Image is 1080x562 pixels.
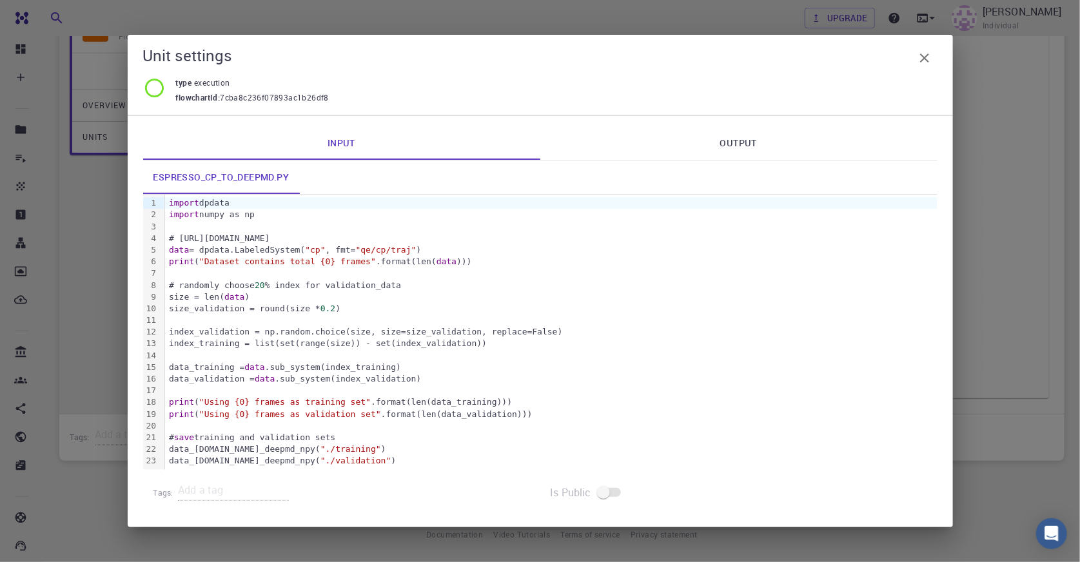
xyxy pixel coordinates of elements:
[169,257,194,266] span: print
[174,432,194,442] span: save
[143,350,159,362] div: 14
[143,315,159,326] div: 11
[165,326,938,338] div: index_validation = np.random.choice(size, size=size_validation, replace=False)
[33,8,53,21] span: 지원
[255,280,265,290] span: 20
[165,244,938,256] div: = dpdata.LabeledSystem( , fmt= )
[143,455,159,467] div: 23
[143,233,159,244] div: 4
[244,362,264,372] span: data
[165,303,938,315] div: size_validation = round(size * )
[143,396,159,408] div: 18
[143,432,159,443] div: 21
[165,432,938,443] div: # training and validation sets
[224,292,244,302] span: data
[153,481,179,499] h6: Tags:
[437,257,457,266] span: data
[143,256,159,267] div: 6
[165,443,938,455] div: data_[DOMAIN_NAME]_deepmd_npy( )
[169,198,199,208] span: import
[165,455,938,467] div: data_[DOMAIN_NAME]_deepmd_npy( )
[551,485,591,500] span: Is Public
[305,245,325,255] span: "cp"
[165,373,938,385] div: data_validation = .sub_system(index_validation)
[143,385,159,396] div: 17
[143,326,159,338] div: 12
[143,45,233,66] h5: Unit settings
[165,233,938,244] div: # [URL][DOMAIN_NAME]
[255,374,275,383] span: data
[165,197,938,209] div: dpdata
[320,444,381,454] span: "./training"
[165,362,938,373] div: data_training = .sub_system(index_training)
[320,456,391,465] span: "./validation"
[176,92,221,104] span: flowchartId :
[143,443,159,455] div: 22
[143,362,159,373] div: 15
[320,304,335,313] span: 0.2
[143,291,159,303] div: 9
[165,256,938,267] div: ( .format(len( )))
[169,245,189,255] span: data
[199,397,371,407] span: "Using {0} frames as training set"
[178,480,289,501] input: Add a tag
[143,244,159,256] div: 5
[165,409,938,420] div: ( .format(len(data_validation)))
[143,409,159,420] div: 19
[143,126,540,160] a: Input
[143,280,159,291] div: 8
[143,267,159,279] div: 7
[169,409,194,419] span: print
[143,338,159,349] div: 13
[143,420,159,432] div: 20
[143,373,159,385] div: 16
[169,209,199,219] span: import
[1036,518,1067,549] div: Open Intercom Messenger
[143,303,159,315] div: 10
[199,409,381,419] span: "Using {0} frames as validation set"
[143,209,159,220] div: 2
[165,291,938,303] div: size = len( )
[194,77,235,88] span: execution
[165,396,938,408] div: ( .format(len(data_training)))
[165,338,938,349] div: index_training = list(set(range(size)) - set(index_validation))
[143,160,300,194] a: espresso_cp_to_deepmd.py
[143,197,159,209] div: 1
[356,245,417,255] span: "qe/cp/traj"
[165,280,938,291] div: # randomly choose % index for validation_data
[165,209,938,220] div: numpy as np
[199,257,376,266] span: "Dataset contains total {0} frames"
[169,397,194,407] span: print
[220,92,329,104] span: 7cba8c236f07893ac1b26df8
[143,221,159,233] div: 3
[176,77,195,88] span: type
[540,126,938,160] a: Output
